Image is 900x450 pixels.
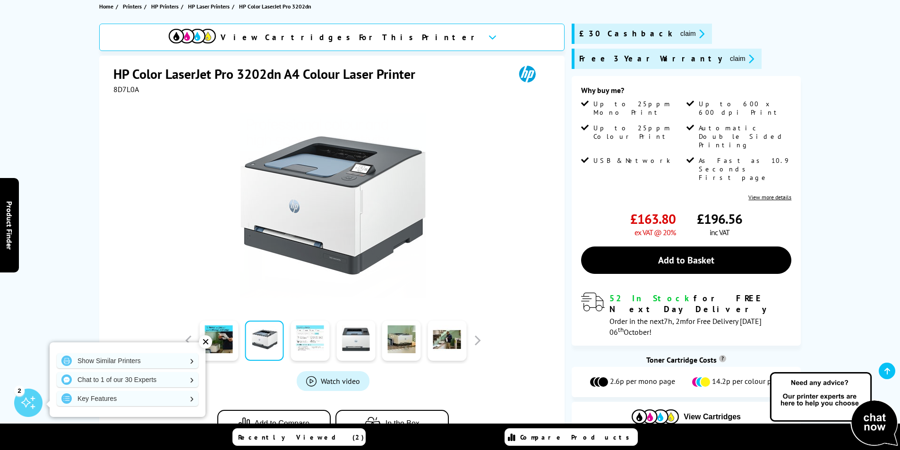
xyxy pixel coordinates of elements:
a: Product_All_Videos [297,371,369,391]
span: Product Finder [5,201,14,249]
button: View Cartridges [579,409,794,425]
a: HP Color LaserJet Pro 3202dn [239,1,314,11]
span: 2.6p per mono page [610,376,675,388]
span: In the Box [386,419,420,428]
span: Free 3 Year Warranty [579,53,722,64]
span: Up to 25ppm Colour Print [593,124,684,141]
div: modal_delivery [581,293,791,336]
img: HP [506,65,549,83]
a: View more details [748,194,791,201]
button: promo-description [677,28,707,39]
a: Compare Products [505,428,638,446]
span: HP Laser Printers [188,1,230,11]
div: Toner Cartridge Costs [572,355,801,365]
span: Watch video [321,376,360,386]
button: In the Box [335,410,449,437]
span: Recently Viewed (2) [238,433,364,442]
img: Open Live Chat window [768,371,900,448]
a: Home [99,1,116,11]
span: Home [99,1,113,11]
sup: th [618,325,624,334]
a: Add to Basket [581,246,791,274]
span: View Cartridges For This Printer [221,32,480,42]
span: 7h, 2m [664,316,686,326]
img: View Cartridges [169,29,216,43]
span: £163.80 [630,210,676,228]
span: HP Color LaserJet Pro 3202dn [239,1,311,11]
a: Printers [123,1,144,11]
span: Order in the next for Free Delivery [DATE] 06 October! [609,316,762,337]
span: £30 Cashback [579,28,673,39]
span: Printers [123,1,142,11]
img: HP Color LaserJet Pro 3202dn Thumbnail [240,113,426,298]
sup: Cost per page [719,355,726,362]
a: Key Features [57,391,198,406]
span: View Cartridges [684,413,741,421]
span: Up to 25ppm Mono Print [593,100,684,117]
span: USB & Network [593,156,670,165]
span: Up to 600 x 600 dpi Print [699,100,789,117]
span: Add to Compare [255,419,310,428]
button: Add to Compare [217,410,331,437]
img: Cartridges [632,409,679,424]
a: Show Similar Printers [57,353,198,368]
a: HP Printers [151,1,181,11]
a: HP Laser Printers [188,1,232,11]
a: Recently Viewed (2) [232,428,366,446]
span: HP Printers [151,1,179,11]
button: promo-description [727,53,757,64]
span: As Fast as 10.9 Seconds First page [699,156,789,182]
span: 8D7L0A [113,85,139,94]
span: ex VAT @ 20% [634,228,676,237]
span: £196.56 [697,210,742,228]
span: 14.2p per colour page [712,376,783,388]
a: HP Color LaserJet Pro 3202dn ThumbnailHP Color LaserJet Pro 3202dn Thumbnail [240,113,426,298]
span: Compare Products [520,433,634,442]
span: inc VAT [710,228,729,237]
div: Why buy me? [581,85,791,100]
div: ✕ [199,335,212,348]
div: 2 [14,385,25,396]
div: for FREE Next Day Delivery [609,293,791,314]
h1: HP Color LaserJet Pro 3202dn A4 Colour Laser Printer [113,65,425,83]
span: Automatic Double Sided Printing [699,124,789,149]
span: 52 In Stock [609,293,694,304]
a: Chat to 1 of our 30 Experts [57,372,198,387]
